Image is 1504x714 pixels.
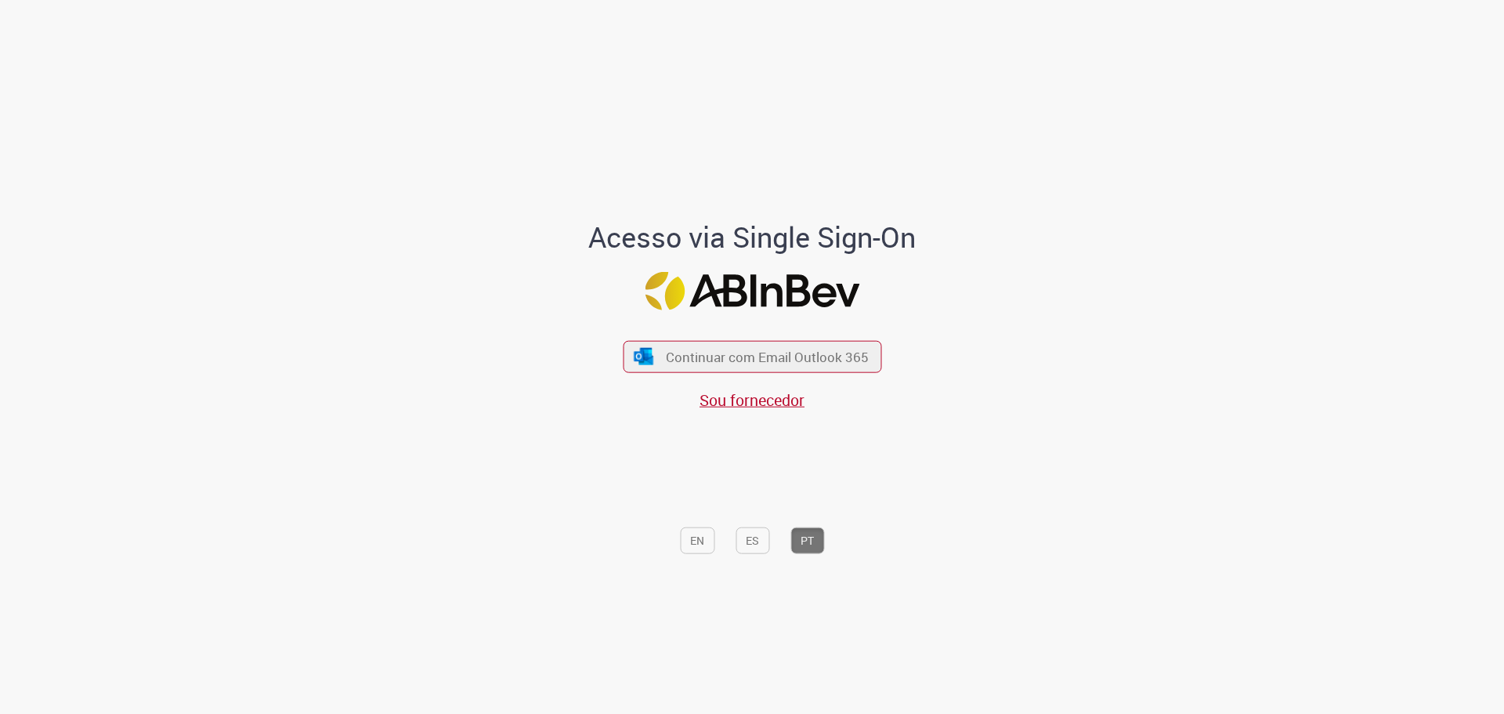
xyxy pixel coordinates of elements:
button: EN [680,527,714,553]
span: Continuar com Email Outlook 365 [666,348,869,366]
h1: Acesso via Single Sign-On [535,222,970,253]
button: ícone Azure/Microsoft 360 Continuar com Email Outlook 365 [623,340,881,372]
img: ícone Azure/Microsoft 360 [633,348,655,364]
a: Sou fornecedor [700,390,804,411]
button: ES [736,527,769,553]
button: PT [790,527,824,553]
img: Logo ABInBev [645,271,859,310]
